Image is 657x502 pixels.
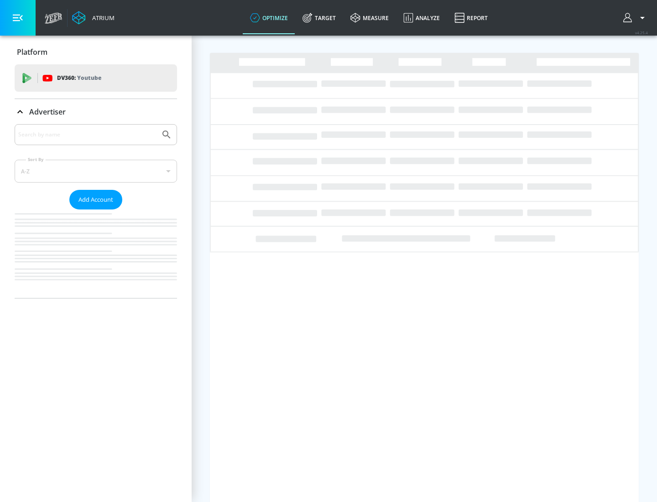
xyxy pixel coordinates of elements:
div: Advertiser [15,99,177,125]
p: Advertiser [29,107,66,117]
span: v 4.25.4 [635,30,648,35]
button: Add Account [69,190,122,209]
a: Report [447,1,495,34]
label: Sort By [26,157,46,162]
a: measure [343,1,396,34]
div: DV360: Youtube [15,64,177,92]
a: optimize [243,1,295,34]
div: A-Z [15,160,177,183]
p: DV360: [57,73,101,83]
p: Youtube [77,73,101,83]
div: Atrium [89,14,115,22]
span: Add Account [78,194,113,205]
div: Advertiser [15,124,177,298]
p: Platform [17,47,47,57]
a: Atrium [72,11,115,25]
a: Analyze [396,1,447,34]
nav: list of Advertiser [15,209,177,298]
div: Platform [15,39,177,65]
a: Target [295,1,343,34]
input: Search by name [18,129,156,141]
